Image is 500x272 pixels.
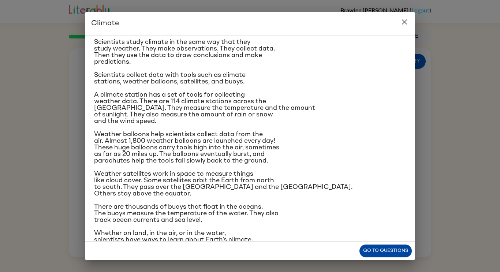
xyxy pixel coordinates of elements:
[397,15,412,29] button: close
[94,39,275,65] span: Scientists study climate in the same way that they study weather. They make observations. They co...
[94,92,315,124] span: A climate station has a set of tools for collecting weather data. There are 114 climate stations ...
[94,131,279,164] span: Weather balloons help scientists collect data from the air. Almost 1,800 weather balloons are lau...
[94,171,352,197] span: Weather satellites work in space to measure things like cloud cover. Some satellites orbit the Ea...
[359,245,412,257] button: Go to questions
[94,230,253,243] span: Whether on land, in the air, or in the water, scientists have ways to learn about Earth’s climate.
[94,72,246,85] span: Scientists collect data with tools such as climate stations, weather balloons, satellites, and bu...
[85,12,415,35] h2: Climate
[94,204,279,223] span: There are thousands of buoys that float in the oceans. The buoys measure the temperature of the w...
